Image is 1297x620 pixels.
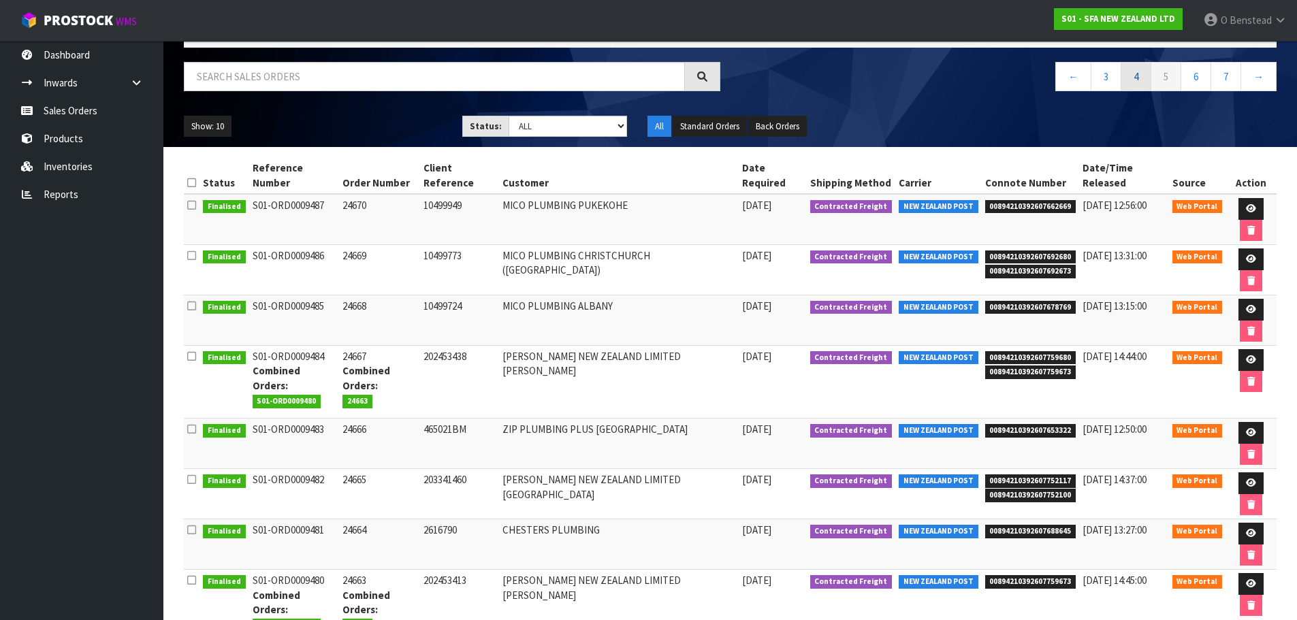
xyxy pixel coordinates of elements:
span: [DATE] 12:56:00 [1083,199,1147,212]
span: Finalised [203,474,246,488]
button: Back Orders [748,116,807,137]
span: [DATE] 13:31:00 [1083,249,1147,262]
td: 24666 [339,419,420,469]
span: Web Portal [1172,250,1223,264]
td: MICO PLUMBING PUKEKOHE [499,194,738,245]
span: O [1221,14,1228,27]
span: 00894210392607692673 [985,265,1076,278]
td: 24665 [339,469,420,519]
span: 00894210392607759673 [985,365,1076,379]
td: S01-ORD0009483 [249,419,340,469]
small: WMS [116,15,137,28]
span: Contracted Freight [810,525,893,538]
td: S01-ORD0009482 [249,469,340,519]
a: 4 [1121,62,1151,91]
span: Web Portal [1172,474,1223,488]
span: Finalised [203,351,246,365]
td: S01-ORD0009484 [249,346,340,419]
a: 6 [1181,62,1211,91]
td: MICO PLUMBING ALBANY [499,295,738,346]
td: 10499949 [420,194,499,245]
span: NEW ZEALAND POST [899,474,978,488]
strong: S01 - SFA NEW ZEALAND LTD [1061,13,1175,25]
td: 24669 [339,245,420,295]
td: [PERSON_NAME] NEW ZEALAND LIMITED [GEOGRAPHIC_DATA] [499,469,738,519]
td: S01-ORD0009485 [249,295,340,346]
span: Web Portal [1172,200,1223,214]
span: Contracted Freight [810,301,893,314]
span: [DATE] [742,423,771,436]
span: 00894210392607653322 [985,424,1076,438]
span: Finalised [203,250,246,264]
span: 00894210392607759680 [985,351,1076,365]
span: [DATE] 13:27:00 [1083,523,1147,536]
td: 10499773 [420,245,499,295]
a: ← [1055,62,1091,91]
span: Finalised [203,301,246,314]
td: 24664 [339,519,420,570]
span: 24663 [342,395,372,408]
td: 24667 [339,346,420,419]
span: [DATE] [742,523,771,536]
th: Order Number [339,157,420,194]
span: Contracted Freight [810,200,893,214]
span: Contracted Freight [810,351,893,365]
span: Contracted Freight [810,474,893,488]
span: Finalised [203,575,246,589]
span: NEW ZEALAND POST [899,250,978,264]
th: Date/Time Released [1079,157,1168,194]
span: 00894210392607688645 [985,525,1076,538]
td: S01-ORD0009487 [249,194,340,245]
td: 2616790 [420,519,499,570]
span: NEW ZEALAND POST [899,525,978,538]
td: S01-ORD0009481 [249,519,340,570]
span: 00894210392607752100 [985,489,1076,502]
td: CHESTERS PLUMBING [499,519,738,570]
button: Show: 10 [184,116,231,137]
span: [DATE] [742,249,771,262]
span: [DATE] 13:15:00 [1083,299,1147,312]
span: Web Portal [1172,525,1223,538]
th: Source [1169,157,1226,194]
span: [DATE] [742,299,771,312]
a: 7 [1211,62,1241,91]
td: 202453438 [420,346,499,419]
span: Contracted Freight [810,575,893,589]
span: 00894210392607752117 [985,474,1076,488]
span: 00894210392607692680 [985,250,1076,264]
span: NEW ZEALAND POST [899,301,978,314]
span: Web Portal [1172,424,1223,438]
td: 10499724 [420,295,499,346]
span: Finalised [203,424,246,438]
td: [PERSON_NAME] NEW ZEALAND LIMITED [PERSON_NAME] [499,346,738,419]
span: NEW ZEALAND POST [899,200,978,214]
td: 203341460 [420,469,499,519]
th: Action [1226,157,1277,194]
span: NEW ZEALAND POST [899,575,978,589]
span: Finalised [203,525,246,538]
span: 00894210392607759673 [985,575,1076,589]
strong: Status: [470,120,502,132]
span: Web Portal [1172,575,1223,589]
span: [DATE] 14:45:00 [1083,574,1147,587]
th: Carrier [895,157,982,194]
td: 24670 [339,194,420,245]
th: Status [199,157,249,194]
strong: Combined Orders: [253,364,300,391]
span: NEW ZEALAND POST [899,424,978,438]
th: Date Required [739,157,807,194]
span: [DATE] 14:37:00 [1083,473,1147,486]
td: S01-ORD0009486 [249,245,340,295]
a: → [1240,62,1277,91]
th: Customer [499,157,738,194]
th: Client Reference [420,157,499,194]
span: Benstead [1230,14,1272,27]
a: 5 [1151,62,1181,91]
span: [DATE] [742,574,771,587]
th: Reference Number [249,157,340,194]
th: Connote Number [982,157,1080,194]
td: ZIP PLUMBING PLUS [GEOGRAPHIC_DATA] [499,419,738,469]
span: ProStock [44,12,113,29]
span: [DATE] 14:44:00 [1083,350,1147,363]
button: Standard Orders [673,116,747,137]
